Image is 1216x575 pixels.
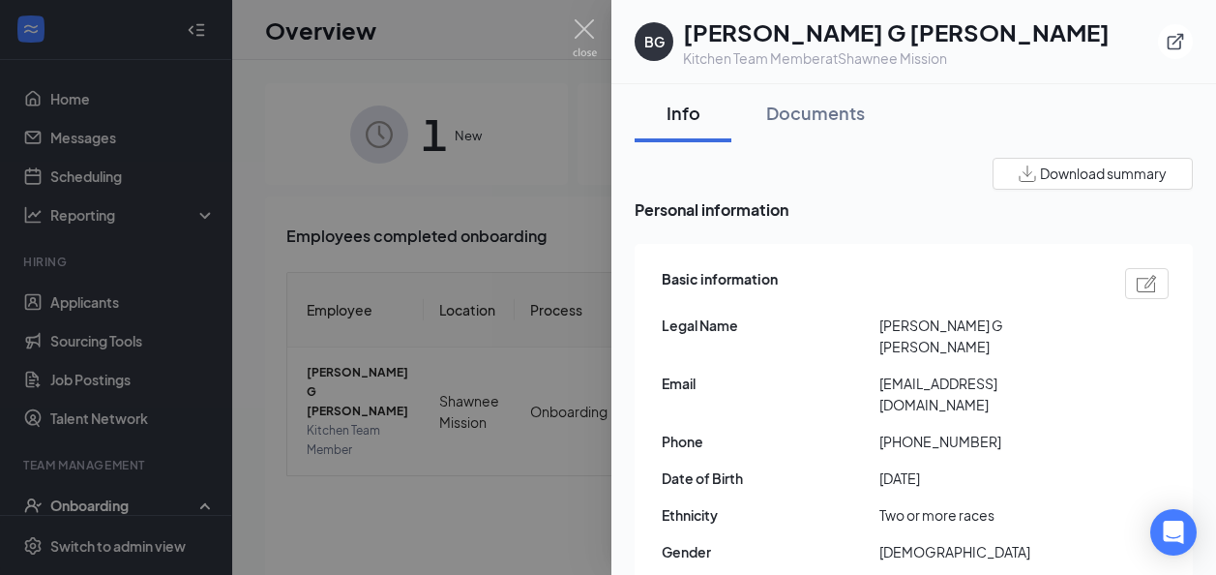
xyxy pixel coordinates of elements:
[654,101,712,125] div: Info
[662,268,778,299] span: Basic information
[683,15,1110,48] h1: [PERSON_NAME] G [PERSON_NAME]
[1040,164,1167,184] span: Download summary
[879,541,1097,562] span: [DEMOGRAPHIC_DATA]
[644,32,665,51] div: BG
[662,541,879,562] span: Gender
[879,504,1097,526] span: Two or more races
[1166,32,1185,51] svg: ExternalLink
[879,315,1097,357] span: [PERSON_NAME] G [PERSON_NAME]
[662,504,879,526] span: Ethnicity
[879,373,1097,415] span: [EMAIL_ADDRESS][DOMAIN_NAME]
[879,431,1097,452] span: [PHONE_NUMBER]
[662,373,879,394] span: Email
[662,431,879,452] span: Phone
[1150,509,1197,556] div: Open Intercom Messenger
[766,101,865,125] div: Documents
[683,48,1110,68] div: Kitchen Team Member at Shawnee Mission
[662,315,879,336] span: Legal Name
[993,158,1193,190] button: Download summary
[1158,24,1193,59] button: ExternalLink
[879,468,1097,489] span: [DATE]
[662,468,879,489] span: Date of Birth
[635,197,1193,222] span: Personal information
